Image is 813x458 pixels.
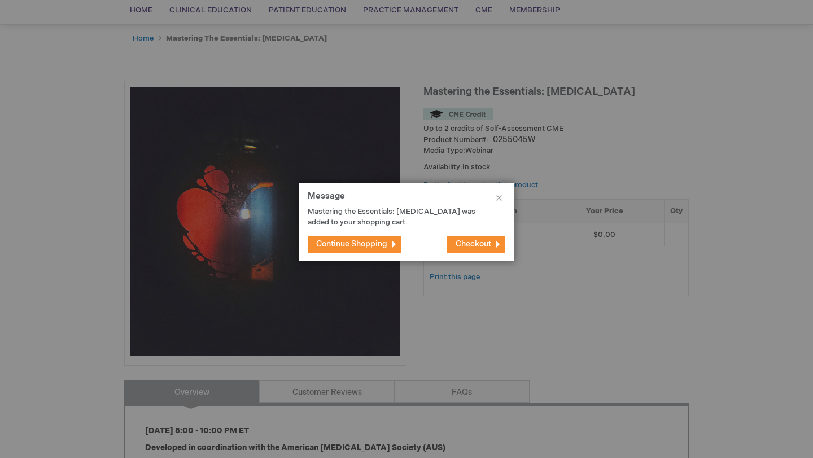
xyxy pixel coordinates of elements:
[308,206,488,227] p: Mastering the Essentials: [MEDICAL_DATA] was added to your shopping cart.
[456,239,491,249] span: Checkout
[308,236,401,253] button: Continue Shopping
[308,192,505,207] h1: Message
[316,239,387,249] span: Continue Shopping
[447,236,505,253] button: Checkout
